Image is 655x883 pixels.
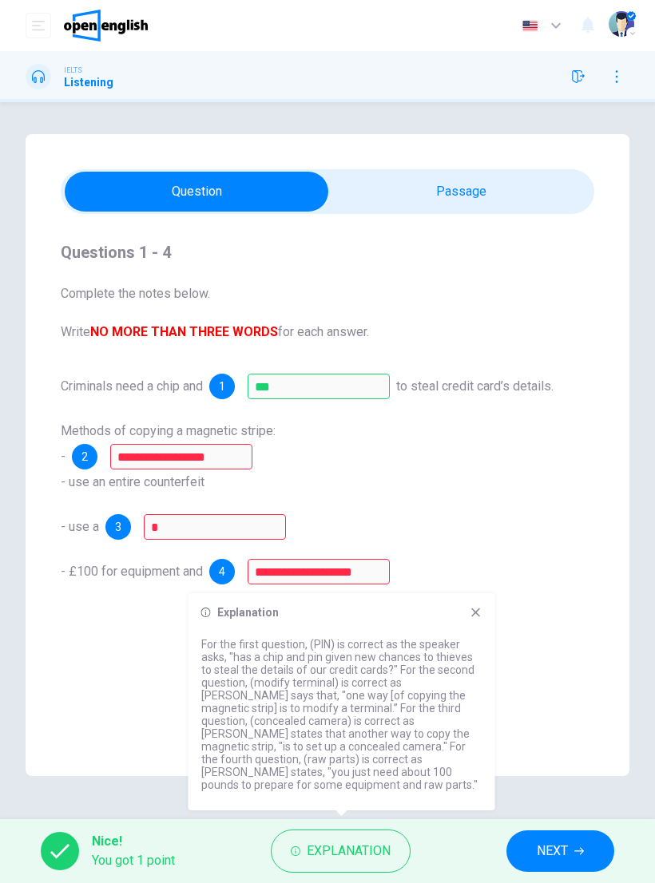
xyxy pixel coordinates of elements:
h4: Questions 1 - 4 [61,240,594,265]
img: Profile picture [609,11,634,37]
span: 3 [115,521,121,533]
button: open mobile menu [26,13,51,38]
h6: Explanation [217,606,279,619]
input: modify a terminal; modify terminal; [110,444,252,469]
h1: Listening [64,76,113,89]
b: NO MORE THAN THREE WORDS [90,324,278,339]
span: to steal credit card’s details. [396,378,554,394]
span: - use an entire counterfeit [61,474,204,489]
span: You got 1 point [92,851,175,870]
img: en [520,20,540,32]
input: raw parts [248,559,390,584]
span: Criminals need a chip and [61,378,203,394]
input: concealed camera; [144,514,286,540]
span: - use a [61,519,99,534]
img: OpenEnglish logo [64,10,148,42]
span: NEXT [537,840,568,862]
span: 2 [81,451,88,462]
input: PIN [248,374,390,399]
span: Methods of copying a magnetic stripe: - [61,423,276,464]
p: For the first question, (PIN) is correct as the speaker asks, "has a chip and pin given new chanc... [201,638,482,791]
span: Explanation [307,840,391,862]
span: IELTS [64,65,82,76]
span: - £100 for equipment and [61,564,203,579]
span: Complete the notes below. Write for each answer. [61,284,594,342]
span: Nice! [92,832,175,851]
span: 1 [219,381,225,392]
span: 4 [219,566,225,577]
